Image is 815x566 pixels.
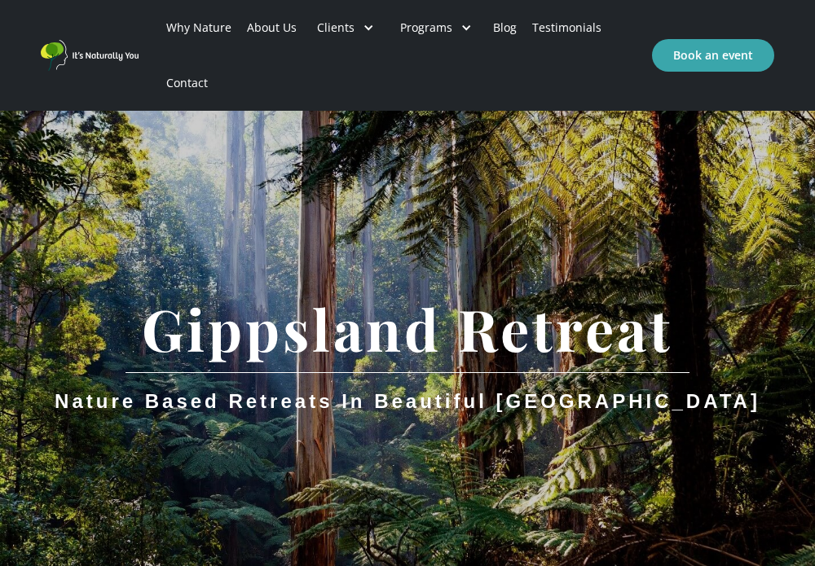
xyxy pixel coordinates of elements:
[652,39,774,72] a: Book an event
[117,297,698,360] h1: Gippsland Retreat
[158,55,215,111] a: Contact
[400,20,452,36] div: Programs
[41,40,139,72] a: home
[317,20,355,36] div: Clients
[55,389,760,414] h3: Nature Based Retreats In Beautiful [GEOGRAPHIC_DATA]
